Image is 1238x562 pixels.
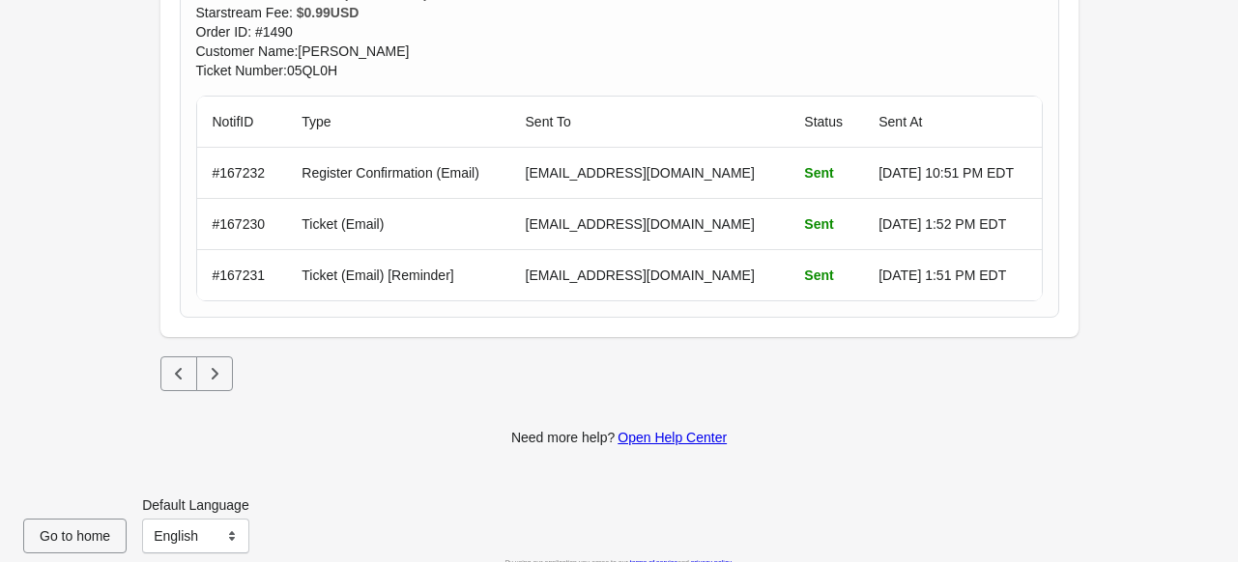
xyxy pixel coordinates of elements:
div: Sent [804,266,848,285]
span: Go to home [40,528,110,544]
th: #167231 [197,249,287,300]
nav: Pagination [160,356,1079,391]
td: [EMAIL_ADDRESS][DOMAIN_NAME] [510,198,790,249]
td: [DATE] 1:51 PM EDT [863,249,1041,300]
th: Status [789,97,863,148]
td: [DATE] 1:52 PM EDT [863,198,1041,249]
th: Sent To [510,97,790,148]
div: Customer Name : [PERSON_NAME] [196,42,1043,61]
th: Type [286,97,509,148]
button: Next [196,356,233,391]
div: Sent [804,214,848,234]
span: $ 0.99 USD [297,5,360,20]
span: Need more help? [511,430,615,445]
button: Go to home [23,519,127,553]
td: [DATE] 10:51 PM EDT [863,148,1041,198]
label: Default Language [142,495,249,515]
div: Ticket Number: 05QL0H [196,61,1043,80]
td: Register Confirmation (Email) [286,148,509,198]
a: Open Help Center [618,430,727,445]
th: NotifID [197,97,287,148]
td: Ticket (Email) [286,198,509,249]
td: [EMAIL_ADDRESS][DOMAIN_NAME] [510,148,790,198]
td: [EMAIL_ADDRESS][DOMAIN_NAME] [510,249,790,300]
td: Ticket (Email) [Reminder] [286,249,509,300]
th: #167232 [197,148,287,198]
th: #167230 [197,198,287,249]
a: Go to home [23,528,127,544]
div: Order ID : # 1490 [196,22,1043,42]
th: Sent At [863,97,1041,148]
div: Sent [804,163,848,183]
div: Starstream Fee : [196,3,1043,22]
button: Previous [160,356,197,391]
